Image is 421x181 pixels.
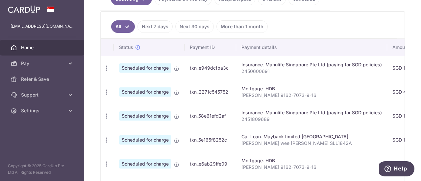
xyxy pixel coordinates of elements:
a: All [111,20,135,33]
th: Payment details [236,39,387,56]
div: Insurance. Manulife Singapore Pte Ltd (paying for SGD policies) [241,61,382,68]
span: Scheduled for charge [119,63,171,73]
span: Refer & Save [21,76,64,82]
span: Settings [21,107,64,114]
span: Amount [392,44,409,51]
td: txn_e949dcfba3c [185,56,236,80]
p: 2451809689 [241,116,382,123]
span: Pay [21,60,64,67]
div: Insurance. Manulife Singapore Pte Ltd (paying for SGD policies) [241,109,382,116]
span: Home [21,44,64,51]
span: Scheduled for charge [119,87,171,97]
img: CardUp [8,5,40,13]
th: Payment ID [185,39,236,56]
a: Next 7 days [137,20,173,33]
p: [EMAIL_ADDRESS][DOMAIN_NAME] [11,23,74,30]
span: Scheduled for charge [119,135,171,145]
div: Mortgage. HDB [241,157,382,164]
p: 2450600691 [241,68,382,75]
iframe: Opens a widget where you can find more information [379,161,414,178]
td: txn_2271c545752 [185,80,236,104]
a: Next 30 days [175,20,214,33]
div: Mortgage. HDB [241,85,382,92]
span: Scheduled for charge [119,111,171,121]
span: Support [21,92,64,98]
td: txn_5e165f8252c [185,128,236,152]
span: Status [119,44,133,51]
td: txn_e6ab29ffe09 [185,152,236,176]
a: More than 1 month [216,20,268,33]
p: [PERSON_NAME] wee [PERSON_NAME] SLL1842A [241,140,382,147]
div: Car Loan. Maybank limited [GEOGRAPHIC_DATA] [241,133,382,140]
td: txn_58e61efd2af [185,104,236,128]
p: [PERSON_NAME] 9162-7073-9-16 [241,92,382,99]
span: Scheduled for charge [119,159,171,169]
p: [PERSON_NAME] 9162-7073-9-16 [241,164,382,170]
